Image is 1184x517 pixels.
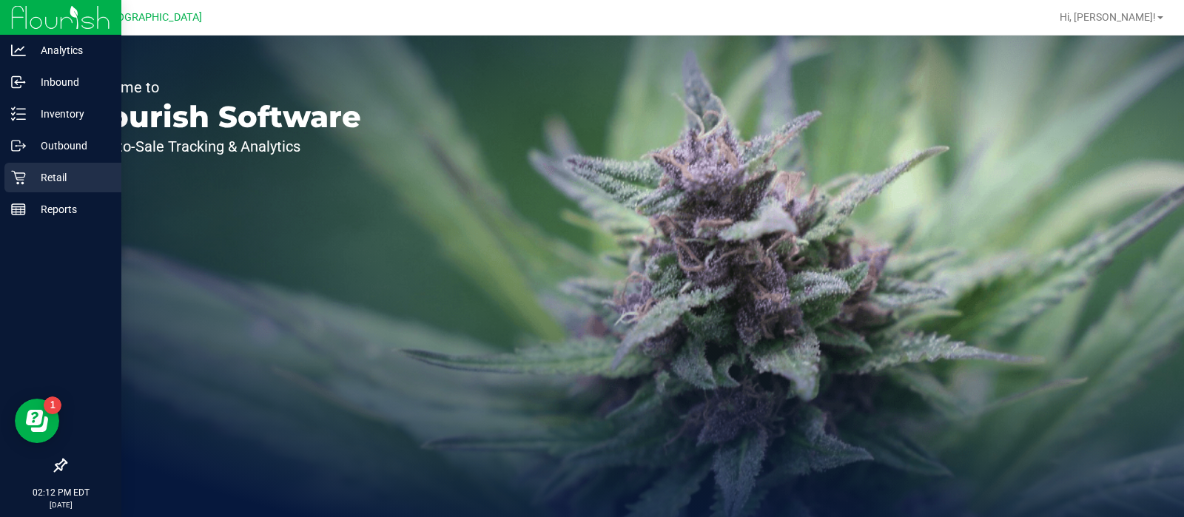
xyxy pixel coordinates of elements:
[26,41,115,59] p: Analytics
[11,107,26,121] inline-svg: Inventory
[11,43,26,58] inline-svg: Analytics
[26,105,115,123] p: Inventory
[11,75,26,89] inline-svg: Inbound
[80,139,361,154] p: Seed-to-Sale Tracking & Analytics
[1060,11,1156,23] span: Hi, [PERSON_NAME]!
[15,399,59,443] iframe: Resource center
[11,170,26,185] inline-svg: Retail
[101,11,202,24] span: [GEOGRAPHIC_DATA]
[26,169,115,186] p: Retail
[44,396,61,414] iframe: Resource center unread badge
[11,138,26,153] inline-svg: Outbound
[11,202,26,217] inline-svg: Reports
[7,486,115,499] p: 02:12 PM EDT
[26,200,115,218] p: Reports
[26,73,115,91] p: Inbound
[26,137,115,155] p: Outbound
[7,499,115,510] p: [DATE]
[80,102,361,132] p: Flourish Software
[80,80,361,95] p: Welcome to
